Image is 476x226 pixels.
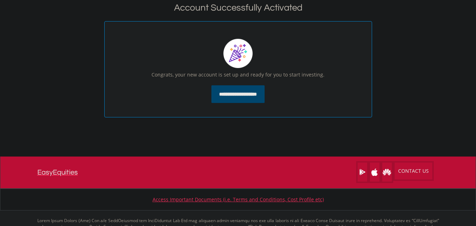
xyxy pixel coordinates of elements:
a: Huawei [381,161,393,183]
a: Apple [369,161,381,183]
img: Cards showing screenshots of EasyCrypto [220,36,256,71]
a: Google Play [356,161,369,183]
div: Account Successfully Activated [37,1,439,14]
a: Access Important Documents (i.e. Terms and Conditions, Cost Profile etc) [153,196,324,203]
a: EasyEquities [37,157,78,188]
a: CONTACT US [393,161,434,181]
p: Congrats, your new account is set up and ready for you to start investing. [135,71,342,78]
